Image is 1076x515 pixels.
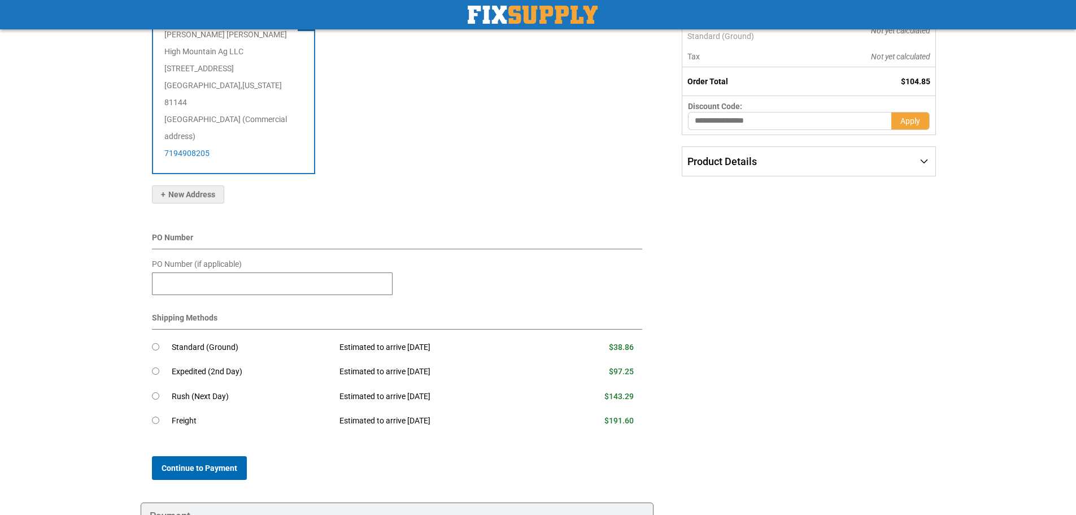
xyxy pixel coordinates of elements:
[242,81,282,90] span: [US_STATE]
[164,149,210,158] a: 7194908205
[871,52,930,61] span: Not yet calculated
[468,6,598,24] a: store logo
[172,360,332,384] td: Expedited (2nd Day)
[152,14,316,174] div: [PERSON_NAME] [PERSON_NAME] High Mountain Ag LLC [STREET_ADDRESS] [GEOGRAPHIC_DATA] , 81144 [GEOG...
[331,360,549,384] td: Estimated to arrive [DATE]
[687,77,728,86] strong: Order Total
[331,335,549,360] td: Estimated to arrive [DATE]
[152,232,643,249] div: PO Number
[172,335,332,360] td: Standard (Ground)
[604,392,634,401] span: $143.29
[468,6,598,24] img: Fix Industrial Supply
[901,77,930,86] span: $104.85
[172,384,332,409] td: Rush (Next Day)
[688,102,742,111] span: Discount Code:
[891,112,930,130] button: Apply
[331,384,549,409] td: Estimated to arrive [DATE]
[152,185,224,204] button: New Address
[900,116,920,125] span: Apply
[682,46,815,67] th: Tax
[331,409,549,434] td: Estimated to arrive [DATE]
[172,409,332,434] td: Freight
[161,190,215,199] span: New Address
[152,456,247,480] button: Continue to Payment
[687,155,757,167] span: Product Details
[152,259,242,269] span: PO Number (if applicable)
[604,416,634,425] span: $191.60
[152,312,643,330] div: Shipping Methods
[871,26,930,35] span: Not yet calculated
[687,31,809,42] span: Standard (Ground)
[609,367,634,376] span: $97.25
[162,464,237,473] span: Continue to Payment
[609,343,634,352] span: $38.86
